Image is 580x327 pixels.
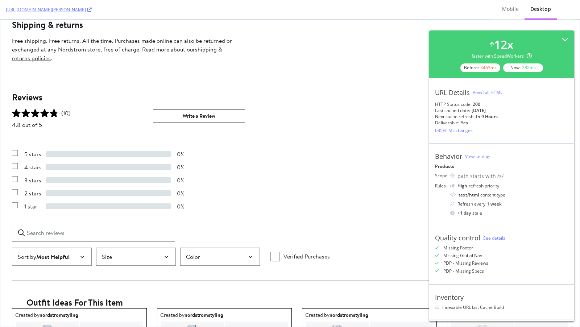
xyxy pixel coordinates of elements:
div: PDP - Missing Reviews [443,260,488,266]
span: 3 stars [24,156,44,165]
span: (10) [61,89,70,98]
div: HTTP Status code: [435,101,568,107]
div: URL Details [435,88,470,96]
span: 0% [177,143,189,152]
div: Missing Footer [443,245,473,251]
a: Write a Review [153,89,244,104]
div: 3463 ms [480,65,497,71]
div: Missing Global Nav [443,252,482,258]
div: Rules [435,183,447,189]
strong: Reviews [12,71,42,84]
span: 1 star [24,182,44,191]
div: 12 x [494,36,514,53]
span: Created by [450,292,474,299]
div: Size [101,233,170,241]
div: Products [435,163,568,169]
div: Last cached date: [435,107,470,113]
div: Color [186,233,254,241]
div: stale [450,210,568,216]
span: 0% [177,130,189,139]
div: Quality control [435,234,480,242]
div: 685 HTML changes [435,127,473,133]
span: nordstromstyling [39,292,78,299]
span: 2 stars [24,169,44,178]
div: faster with SpeedWorkers [472,53,532,59]
div: Next cache refresh: [435,113,475,120]
div: Yes [461,120,468,126]
a: shipping & returns policies [12,26,222,42]
div: Inventory [435,293,464,301]
div: 282 ms [522,65,536,71]
span: 4 stars [24,143,44,152]
a: See details [483,235,505,241]
li: Indexable URL List Cache Build [435,304,568,310]
a: View settings [465,153,492,160]
button: 685HTML changes [435,126,473,134]
div: Mobile [502,5,519,13]
input: Search reviews [12,204,175,222]
div: PDP - Missing Specs [443,268,484,274]
div: + 1 day [457,210,471,216]
span: nordstromstyling [329,292,368,299]
div: High [457,183,467,189]
span: 0% [177,169,189,178]
span: Sort by [17,233,69,241]
div: Now: [503,63,543,72]
div: in 9 hours [476,113,498,120]
span: Rated 4.8 out of 5 stars. [12,89,58,98]
div: dropdown [12,228,91,246]
span: 0% [177,156,189,165]
a: [URL][DOMAIN_NAME][PERSON_NAME] [6,7,92,13]
div: dropdown [96,228,175,246]
span: nordstromstyling [474,292,513,299]
img: cRr4yx4cyByr8BeLxltRlzBPIAAAAAElFTkSuQmCC [450,184,455,187]
div: Desktop [530,5,551,13]
span: nordstromstyling [184,292,223,299]
strong: 200 [473,101,480,107]
div: content type [450,192,568,198]
div: text/html [459,192,479,198]
strong: Most Helpful [36,233,69,241]
span: 5 stars [24,130,44,139]
div: Behavior [435,152,462,160]
div: Refresh every [450,201,568,207]
div: View full HTML [473,89,502,95]
div: 4.8 out of 5 [12,101,142,109]
span: Created by [15,292,39,299]
div: path starts with /s/ [457,173,568,180]
span: Created by [305,292,329,299]
div: refresh priority [457,183,499,189]
h2: Outfit Ideas For This Item [26,277,553,289]
div: Scope [435,173,447,179]
span: Created by [160,292,184,299]
span: 0% [177,182,189,191]
div: [DATE] [472,107,486,113]
div: Before: [460,63,500,72]
div: Deliverable: [435,120,459,126]
button: View full HTML [473,87,502,98]
p: Free shipping. Free returns. All the time. Purchases made online can also be returned or exchange... [12,17,235,43]
button: Verified Purchases [279,233,330,241]
div: dropdown [180,228,260,246]
div: 1 week [487,201,502,207]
